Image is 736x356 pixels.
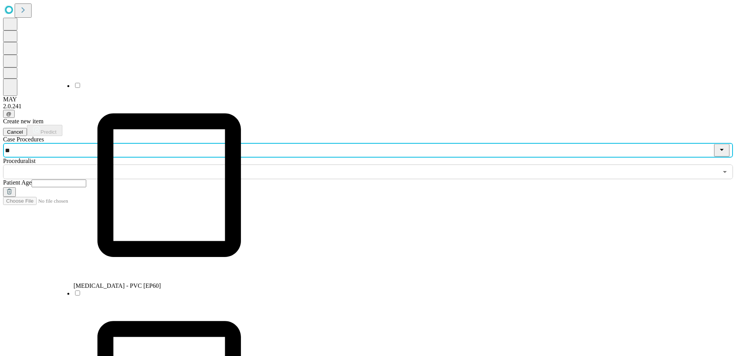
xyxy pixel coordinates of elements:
[719,166,730,177] button: Open
[3,103,733,110] div: 2.0.241
[714,144,729,157] button: Close
[40,129,56,135] span: Predict
[27,125,62,136] button: Predict
[3,110,15,118] button: @
[6,111,12,117] span: @
[3,158,35,164] span: Proceduralist
[3,136,44,143] span: Scheduled Procedure
[7,129,23,135] span: Cancel
[3,179,32,186] span: Patient Age
[3,128,27,136] button: Cancel
[3,118,43,124] span: Create new item
[3,96,733,103] div: MAY
[74,282,161,289] span: [MEDICAL_DATA] - PVC [EP60]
